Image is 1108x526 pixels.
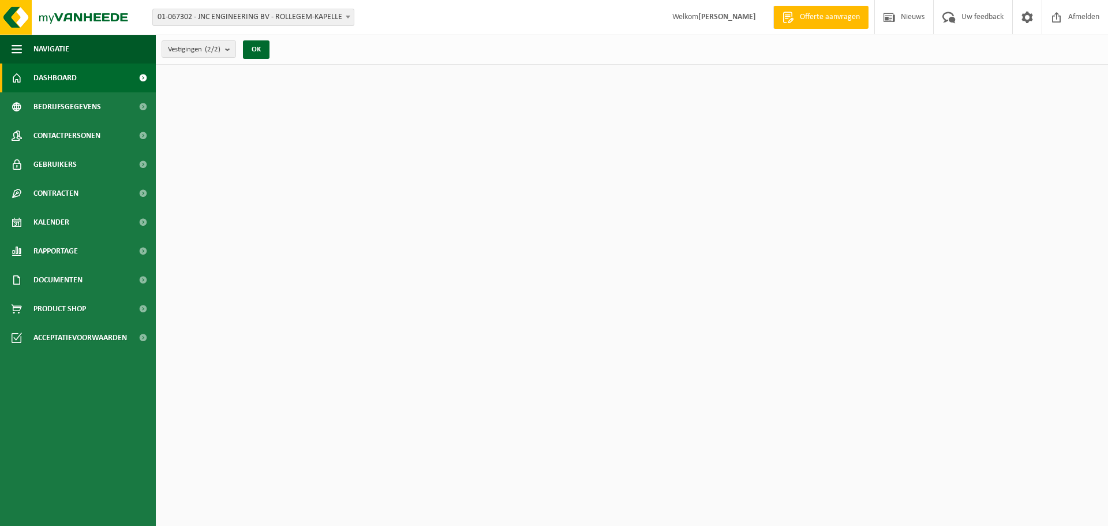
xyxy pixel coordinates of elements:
[168,41,220,58] span: Vestigingen
[33,92,101,121] span: Bedrijfsgegevens
[162,40,236,58] button: Vestigingen(2/2)
[152,9,354,26] span: 01-067302 - JNC ENGINEERING BV - ROLLEGEM-KAPELLE
[698,13,756,21] strong: [PERSON_NAME]
[33,150,77,179] span: Gebruikers
[33,266,83,294] span: Documenten
[243,40,269,59] button: OK
[33,121,100,150] span: Contactpersonen
[33,64,77,92] span: Dashboard
[797,12,863,23] span: Offerte aanvragen
[33,35,69,64] span: Navigatie
[773,6,869,29] a: Offerte aanvragen
[33,179,78,208] span: Contracten
[205,46,220,53] count: (2/2)
[33,208,69,237] span: Kalender
[153,9,354,25] span: 01-067302 - JNC ENGINEERING BV - ROLLEGEM-KAPELLE
[33,237,78,266] span: Rapportage
[33,323,127,352] span: Acceptatievoorwaarden
[33,294,86,323] span: Product Shop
